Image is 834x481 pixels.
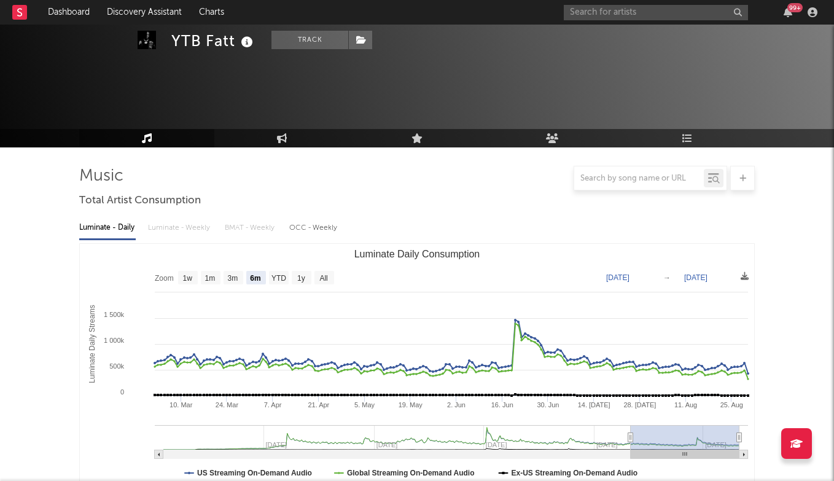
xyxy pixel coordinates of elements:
input: Search for artists [564,5,748,20]
text: 24. Mar [216,401,239,409]
text: Global Streaming On-Demand Audio [347,469,475,477]
text: 6m [250,274,260,283]
text: [DATE] [684,273,707,282]
text: → [663,273,671,282]
text: 0 [120,388,124,396]
text: 10. Mar [170,401,193,409]
text: Zoom [155,274,174,283]
div: OCC - Weekly [289,217,338,238]
text: 5. May [354,401,375,409]
text: 1m [205,274,216,283]
button: 99+ [784,7,792,17]
span: Total Artist Consumption [79,194,201,208]
button: Track [271,31,348,49]
text: [DATE] [606,273,629,282]
text: 16. Jun [491,401,513,409]
text: 28. [DATE] [623,401,656,409]
div: YTB Fatt [171,31,256,51]
text: 2. Jun [447,401,466,409]
text: YTD [271,274,286,283]
text: 21. Apr [308,401,329,409]
text: Luminate Daily Streams [88,305,96,383]
text: 7. Apr [264,401,282,409]
text: Ex-US Streaming On-Demand Audio [512,469,638,477]
text: 30. Jun [537,401,559,409]
text: 14. [DATE] [578,401,610,409]
text: 1 500k [104,311,125,318]
text: Luminate Daily Consumption [354,249,480,259]
text: 1w [183,274,193,283]
text: 3m [228,274,238,283]
text: US Streaming On-Demand Audio [197,469,312,477]
div: 99 + [787,3,803,12]
text: 11. Aug [674,401,697,409]
text: 1 000k [104,337,125,344]
div: Luminate - Daily [79,217,136,238]
text: 25. Aug [720,401,743,409]
text: 19. May [399,401,423,409]
text: 500k [109,362,124,370]
text: 1y [297,274,305,283]
text: All [319,274,327,283]
input: Search by song name or URL [574,174,704,184]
